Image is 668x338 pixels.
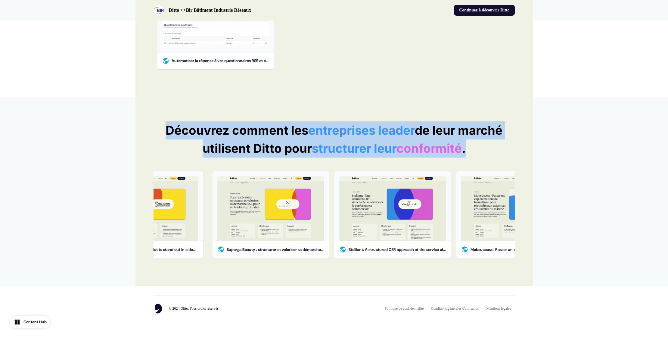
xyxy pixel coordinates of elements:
[334,171,451,258] button: Stelliant: A structured CSR approach at the service of commercial performanceStelliant: A structu...
[308,123,415,138] span: entreprises leader
[427,303,483,314] a: Conditions générales d'utilisation
[10,316,50,328] button: Content Hub
[227,247,324,253] div: Superga Beauty : structurer et valoriser sa démarche RSE pour un leadership durable
[483,303,515,314] a: Mentions légales
[456,171,573,258] button: Mobsuccess : Passer un cap en matière de formalisme pour répondre aux exigences croissantes du ma...
[312,141,396,156] span: structurer leur
[91,176,198,241] img: Stanco Metal: Ditto as a co-pilot to stand out in a demanding industrial sector
[349,247,446,253] div: Stelliant: A structured CSR approach at the service of commercial performance
[471,247,568,253] div: Mobsuccess : Passer un cap en matière de formalisme pour répondre aux exigences croissantes du ma...
[169,8,251,13] strong: Ditto <>Bir Bâtiment Industrie Réseaux
[461,176,568,241] img: Mobsuccess : Passer un cap en matière de formalisme pour répondre aux exigences croissantes du ma...
[339,176,446,241] img: Stelliant: A structured CSR approach at the service of commercial performance
[172,58,269,64] div: Automatisez la réponse à vos questionnaires RSE et conformité !
[396,141,462,156] span: conformité
[169,306,219,311] p: © 2024 Ditto. Tous droits réservés.
[166,123,502,156] strong: Découvrez comment les de leur marché utilisent Ditto pour .
[217,176,324,241] img: Superga Beauty : structurer et valoriser sa démarche RSE pour un leadership durable
[23,319,47,325] div: Content Hub
[101,247,198,253] div: Stanco Metal: Ditto as a co-pilot to stand out in a demanding industrial sector
[454,5,514,16] button: Continuez à découvrir Ditto
[381,303,427,314] a: Politique de confidentialité
[212,171,329,258] button: Superga Beauty : structurer et valoriser sa démarche RSE pour un leadership durableSuperga Beauty...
